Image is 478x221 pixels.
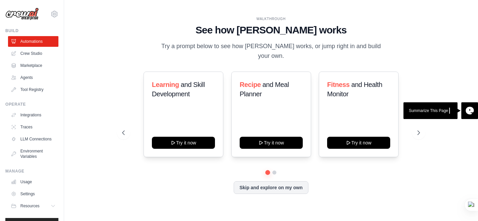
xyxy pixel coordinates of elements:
[8,84,58,95] a: Tool Registry
[8,134,58,144] a: LLM Connections
[234,181,308,194] button: Skip and explore on my own
[8,72,58,83] a: Agents
[159,41,383,61] p: Try a prompt below to see how [PERSON_NAME] works, or jump right in and build your own.
[8,60,58,71] a: Marketplace
[8,189,58,199] a: Settings
[240,137,303,149] button: Try it now
[152,81,179,88] span: Learning
[5,102,58,107] div: Operate
[152,137,215,149] button: Try it now
[5,169,58,174] div: Manage
[8,177,58,187] a: Usage
[8,201,58,211] button: Resources
[5,8,39,20] img: Logo
[327,137,390,149] button: Try it now
[122,16,420,21] div: WALKTHROUGH
[5,28,58,33] div: Build
[327,81,349,88] span: Fitness
[8,110,58,120] a: Integrations
[8,122,58,132] a: Traces
[240,81,261,88] span: Recipe
[8,36,58,47] a: Automations
[445,189,478,221] iframe: Chat Widget
[122,24,420,36] h1: See how [PERSON_NAME] works
[240,81,289,98] span: and Meal Planner
[327,81,382,98] span: and Health Monitor
[20,203,39,209] span: Resources
[152,81,205,98] span: and Skill Development
[8,146,58,162] a: Environment Variables
[8,48,58,59] a: Crew Studio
